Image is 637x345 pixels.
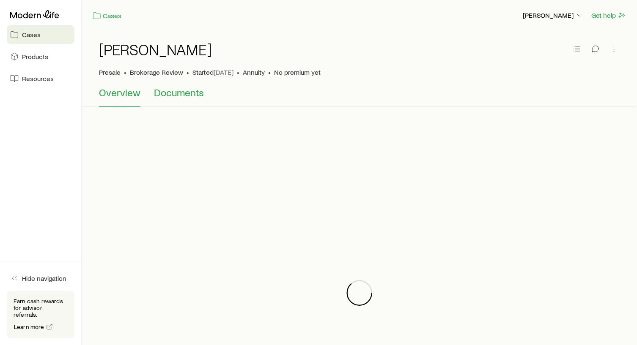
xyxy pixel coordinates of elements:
[14,298,68,318] p: Earn cash rewards for advisor referrals.
[7,291,74,338] div: Earn cash rewards for advisor referrals.Learn more
[243,68,265,76] span: Annuity
[7,25,74,44] a: Cases
[237,68,239,76] span: •
[99,68,121,76] p: Presale
[522,11,584,21] button: [PERSON_NAME]
[7,47,74,66] a: Products
[214,68,233,76] span: [DATE]
[268,68,271,76] span: •
[22,274,66,283] span: Hide navigation
[14,324,44,330] span: Learn more
[591,11,627,20] button: Get help
[192,68,233,76] p: Started
[99,41,212,58] h1: [PERSON_NAME]
[22,74,54,83] span: Resources
[22,30,41,39] span: Cases
[99,87,620,107] div: Case details tabs
[7,269,74,288] button: Hide navigation
[130,68,183,76] span: Brokerage Review
[523,11,584,19] p: [PERSON_NAME]
[187,68,189,76] span: •
[99,87,140,98] span: Overview
[124,68,126,76] span: •
[22,52,48,61] span: Products
[274,68,321,76] span: No premium yet
[7,69,74,88] a: Resources
[92,11,122,21] a: Cases
[154,87,204,98] span: Documents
